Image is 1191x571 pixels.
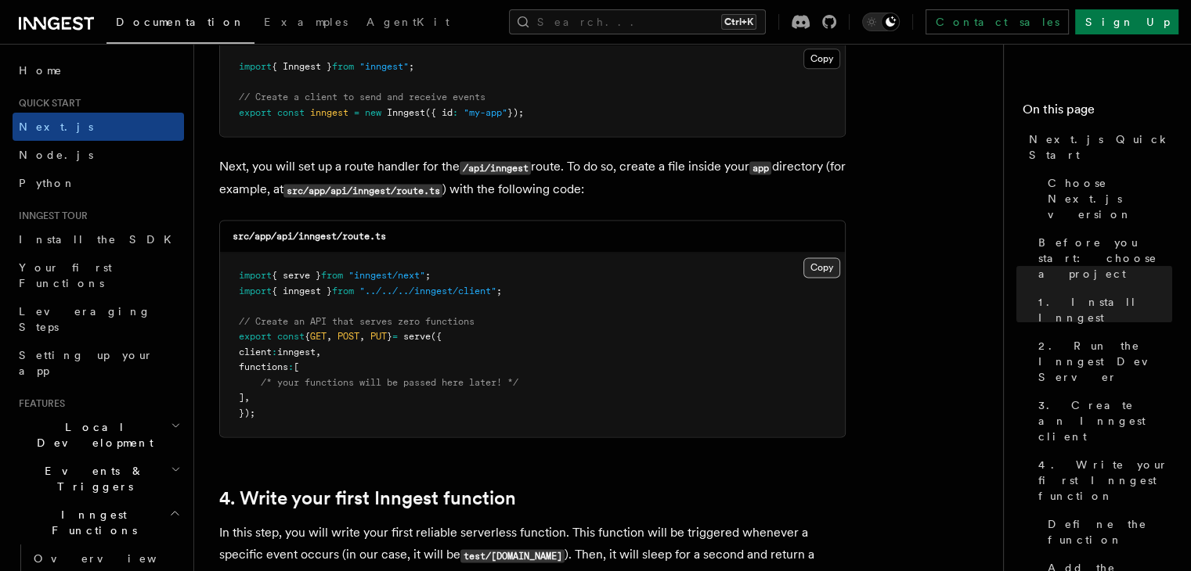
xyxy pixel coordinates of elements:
span: Inngest Functions [13,507,169,538]
span: inngest [277,347,316,357]
p: Next, you will set up a route handler for the route. To do so, create a file inside your director... [219,156,846,201]
span: Leveraging Steps [19,305,151,333]
span: }); [507,107,524,118]
button: Local Development [13,413,184,457]
span: Examples [264,16,348,28]
a: 4. Write your first Inngest function [219,487,516,509]
span: inngest [310,107,348,118]
a: Contact sales [926,9,1069,34]
a: Before you start: choose a project [1032,228,1172,288]
span: ] [239,392,244,403]
span: 4. Write your first Inngest function [1038,457,1172,504]
a: Next.js [13,113,184,141]
span: = [392,331,398,342]
a: Choose Next.js version [1041,169,1172,228]
button: Search...Ctrl+K [509,9,766,34]
span: , [316,347,321,357]
span: GET [310,331,327,342]
span: : [288,361,294,372]
span: ; [409,61,414,72]
code: app [749,161,771,174]
a: 4. Write your first Inngest function [1032,451,1172,510]
span: from [332,285,354,296]
span: Node.js [19,149,93,161]
span: Features [13,397,65,410]
span: PUT [370,331,387,342]
span: from [332,61,354,72]
a: Leveraging Steps [13,297,184,341]
span: Documentation [116,16,245,28]
span: export [239,107,272,118]
span: // Create a client to send and receive events [239,92,485,102]
a: Home [13,56,184,84]
span: const [277,331,305,342]
a: Install the SDK [13,225,184,253]
span: /* your functions will be passed here later! */ [261,377,518,388]
a: 1. Install Inngest [1032,288,1172,332]
span: from [321,270,343,281]
span: { [305,331,310,342]
span: Quick start [13,97,81,110]
span: POST [337,331,359,342]
span: ; [425,270,431,281]
span: } [387,331,392,342]
span: Choose Next.js version [1048,175,1172,222]
span: Before you start: choose a project [1038,235,1172,282]
a: AgentKit [357,5,459,42]
span: Define the function [1048,516,1172,548]
span: Overview [34,552,195,565]
span: AgentKit [366,16,449,28]
span: "../../../inngest/client" [359,285,496,296]
span: ({ [431,331,442,342]
a: Your first Functions [13,253,184,297]
span: { serve } [272,270,321,281]
span: 2. Run the Inngest Dev Server [1038,338,1172,385]
span: Home [19,63,63,78]
span: "inngest/next" [348,270,425,281]
span: ; [496,285,502,296]
span: }); [239,408,255,418]
button: Toggle dark mode [862,13,900,31]
span: { inngest } [272,285,332,296]
code: test/[DOMAIN_NAME] [460,549,565,562]
span: : [453,107,458,118]
span: "inngest" [359,61,409,72]
span: "my-app" [464,107,507,118]
span: [ [294,361,299,372]
span: Inngest tour [13,210,88,222]
a: Setting up your app [13,341,184,385]
span: ({ id [425,107,453,118]
a: 3. Create an Inngest client [1032,391,1172,451]
span: { Inngest } [272,61,332,72]
span: Inngest [387,107,425,118]
a: Sign Up [1075,9,1178,34]
code: /api/inngest [460,161,531,174]
code: src/app/api/inngest/route.ts [233,231,386,242]
span: 1. Install Inngest [1038,294,1172,325]
span: client [239,347,272,357]
span: new [365,107,381,118]
span: : [272,347,277,357]
span: Local Development [13,419,171,451]
span: Next.js [19,120,93,133]
a: 2. Run the Inngest Dev Server [1032,332,1172,391]
span: import [239,270,272,281]
a: Define the function [1041,510,1172,554]
a: Next.js Quick Start [1023,125,1172,169]
code: src/app/api/inngest/route.ts [283,184,442,197]
span: const [277,107,305,118]
kbd: Ctrl+K [721,14,756,30]
span: , [244,392,250,403]
button: Copy [803,257,840,278]
span: = [354,107,359,118]
a: Documentation [106,5,254,44]
button: Copy [803,48,840,69]
span: Setting up your app [19,349,153,377]
span: Events & Triggers [13,463,171,494]
span: Python [19,177,76,189]
span: Install the SDK [19,233,181,246]
span: export [239,331,272,342]
span: Your first Functions [19,261,112,289]
span: Next.js Quick Start [1029,131,1172,163]
a: Python [13,169,184,197]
